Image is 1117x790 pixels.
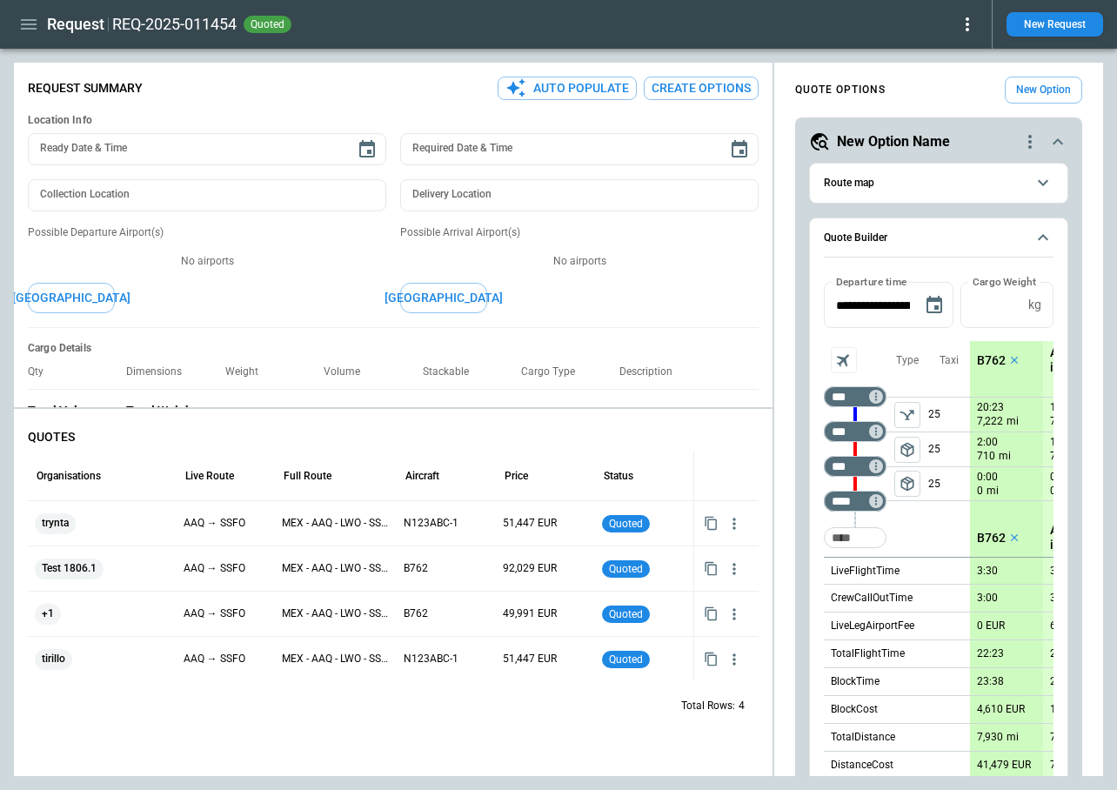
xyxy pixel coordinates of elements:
[894,402,920,428] button: left aligned
[503,561,588,576] p: 92,029 EUR
[831,646,905,661] p: TotalFlightTime
[831,702,878,717] p: BlockCost
[831,347,857,373] span: Aircraft selection
[896,353,919,368] p: Type
[282,561,390,576] p: MEX - AAQ - LWO - SSFO
[824,527,886,548] div: Too short
[602,592,687,636] div: Quoted
[700,603,722,625] button: Copy quote content
[894,402,920,428] span: Type of sector
[284,470,331,482] div: Full Route
[423,365,483,378] p: Stackable
[928,398,970,432] p: 25
[831,591,913,606] p: CrewCallOutTime
[109,404,112,418] p: -
[184,561,269,576] p: AAQ → SSFO
[722,132,757,167] button: Choose date
[35,592,61,636] span: +1
[824,232,887,244] h6: Quote Builder
[47,14,104,35] h1: Request
[498,77,637,100] button: Auto Populate
[795,86,886,94] h4: QUOTE OPTIONS
[225,365,272,378] p: Weight
[1007,414,1019,429] p: mi
[28,114,759,127] h6: Location Info
[1050,675,1077,688] p: 22:31
[831,619,914,633] p: LiveLegAirportFee
[247,18,288,30] span: quoted
[521,365,589,378] p: Cargo Type
[1005,77,1082,104] button: New Option
[184,516,269,531] p: AAQ → SSFO
[700,512,722,534] button: Copy quote content
[837,132,950,151] h5: New Option Name
[1050,449,1068,464] p: 710
[824,491,886,512] div: Too short
[28,404,102,418] p: Total Volume
[824,177,874,189] h6: Route map
[37,470,101,482] div: Organisations
[1050,436,1071,449] p: 1:54
[831,674,880,689] p: BlockTime
[404,606,489,621] p: B762
[977,675,1004,688] p: 23:38
[126,365,196,378] p: Dimensions
[824,164,1053,203] button: Route map
[1050,703,1098,716] p: 1,126 EUR
[940,353,959,368] p: Taxi
[977,731,1003,744] p: 7,930
[602,501,687,546] div: Quoted
[894,437,920,463] span: Type of sector
[977,449,995,464] p: 710
[899,441,916,459] span: package_2
[824,218,1053,258] button: Quote Builder
[917,288,952,323] button: Choose date, selected date is Sep 26, 2025
[700,558,722,579] button: Copy quote content
[35,546,104,591] span: Test 1806.1
[1050,523,1098,552] p: AL-1- icao
[324,365,374,378] p: Volume
[400,225,759,240] p: Possible Arrival Airport(s)
[35,637,72,681] span: tirillo
[282,606,390,621] p: MEX - AAQ - LWO - SSFO
[184,652,269,666] p: AAQ → SSFO
[977,353,1006,368] p: B762
[987,484,999,499] p: mi
[824,386,886,407] div: Too short
[1050,471,1071,484] p: 0:00
[1007,12,1103,37] button: New Request
[400,254,759,269] p: No airports
[605,608,646,620] span: quoted
[28,342,759,355] h6: Cargo Details
[824,421,886,442] div: Too short
[1050,592,1071,605] p: 3:00
[1050,484,1056,499] p: 0
[619,365,686,378] p: Description
[28,81,143,96] p: Request Summary
[644,77,759,100] button: Create Options
[185,470,234,482] div: Live Route
[602,546,687,591] div: Quoted
[977,401,1004,414] p: 20:23
[999,449,1011,464] p: mi
[928,432,970,466] p: 25
[1050,731,1076,744] p: 7,930
[1028,298,1041,312] p: kg
[1050,414,1076,429] p: 7,222
[977,703,1025,716] p: 4,610 EUR
[503,516,588,531] p: 51,447 EUR
[404,652,489,666] p: N123ABC-1
[605,518,646,530] span: quoted
[973,274,1036,289] label: Cargo Weight
[1020,131,1040,152] div: quote-option-actions
[505,470,528,482] div: Price
[977,592,998,605] p: 3:00
[503,652,588,666] p: 51,447 EUR
[977,759,1031,772] p: 41,479 EUR
[605,563,646,575] span: quoted
[928,467,970,500] p: 25
[28,365,57,378] p: Qty
[977,414,1003,429] p: 7,222
[1050,401,1077,414] p: 19:22
[1050,647,1077,660] p: 21:16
